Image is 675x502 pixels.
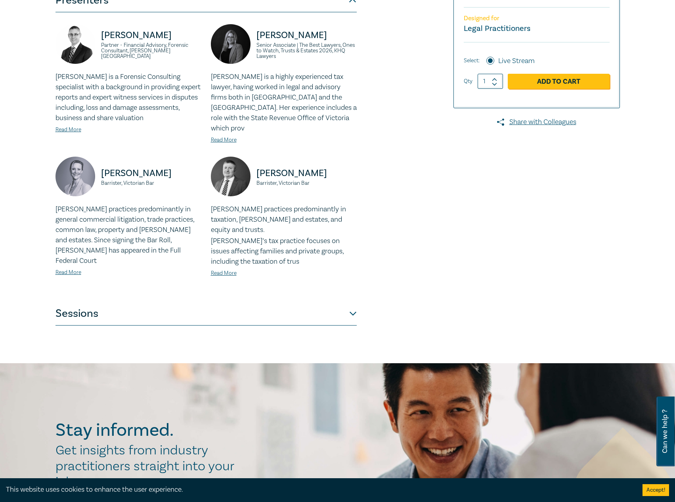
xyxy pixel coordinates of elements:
p: [PERSON_NAME] is a Forensic Consulting specialist with a background in providing expert reports a... [55,72,201,123]
span: Select: [464,56,480,65]
a: Share with Colleagues [453,117,620,127]
img: https://s3.ap-southeast-2.amazonaws.com/leo-cussen-store-production-content/Contacts/Adam%20Craig... [211,157,250,196]
img: https://s3.ap-southeast-2.amazonaws.com/leo-cussen-store-production-content/Contacts/Laura%20Huss... [211,24,250,64]
p: [PERSON_NAME]’s tax practice focuses on issues affecting families and private groups, including t... [211,236,357,267]
a: Add to Cart [508,74,610,89]
img: https://s3.ap-southeast-2.amazonaws.com/leo-cussen-store-production-content/Contacts/Darryn%20Hoc... [55,24,95,64]
img: https://s3.ap-southeast-2.amazonaws.com/leo-cussen-store-production-content/Contacts/Tamara%20Qui... [55,157,95,196]
p: [PERSON_NAME] practices predominantly in taxation, [PERSON_NAME] and estates, and equity and trusts. [211,204,357,235]
span: Can we help ? [661,401,669,462]
small: Barrister, Victorian Bar [101,180,201,186]
a: Read More [55,269,81,276]
p: [PERSON_NAME] [101,167,201,180]
small: Barrister, Victorian Bar [256,180,357,186]
a: Read More [211,270,237,277]
p: [PERSON_NAME] [256,167,357,180]
div: This website uses cookies to enhance the user experience. [6,485,631,495]
label: Qty [464,77,472,86]
small: Senior Associate | The Best Lawyers, Ones to Watch, Trusts & Estates 2026, KHQ Lawyers [256,42,357,59]
a: Read More [211,136,237,144]
p: [PERSON_NAME] is a highly experienced tax lawyer, having worked in legal and advisory firms both ... [211,72,357,134]
p: [PERSON_NAME] practices predominantly in general commercial litigation, trade practices, common l... [55,204,201,266]
a: Read More [55,126,81,133]
p: Designed for [464,15,610,22]
h2: Stay informed. [55,420,243,441]
h2: Get insights from industry practitioners straight into your inbox. [55,443,243,490]
input: 1 [478,74,503,89]
small: Legal Practitioners [464,23,530,34]
button: Accept cookies [642,484,669,496]
button: Sessions [55,302,357,326]
label: Live Stream [498,56,535,66]
small: Partner - Financial Advisory, Forensic Consultant, [PERSON_NAME] [GEOGRAPHIC_DATA] [101,42,201,59]
p: [PERSON_NAME] [256,29,357,42]
p: [PERSON_NAME] [101,29,201,42]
